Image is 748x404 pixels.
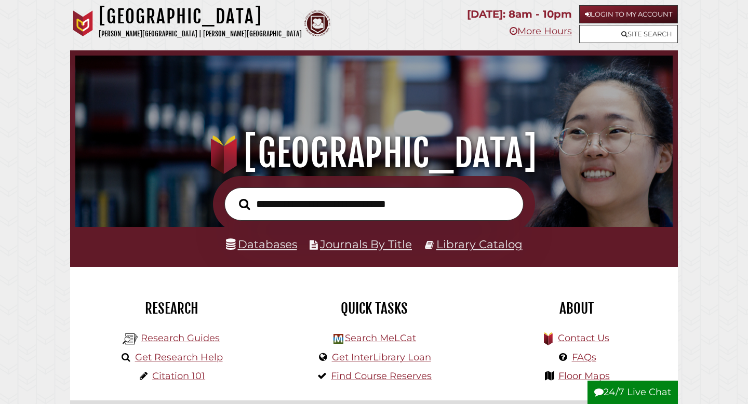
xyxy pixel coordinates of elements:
[123,331,138,347] img: Hekman Library Logo
[345,332,416,344] a: Search MeLCat
[304,10,330,36] img: Calvin Theological Seminary
[579,5,678,23] a: Login to My Account
[226,237,297,251] a: Databases
[320,237,412,251] a: Journals By Title
[87,130,662,176] h1: [GEOGRAPHIC_DATA]
[436,237,523,251] a: Library Catalog
[152,370,205,382] a: Citation 101
[558,332,609,344] a: Contact Us
[331,370,432,382] a: Find Course Reserves
[483,300,670,317] h2: About
[239,198,250,210] i: Search
[332,352,431,363] a: Get InterLibrary Loan
[558,370,610,382] a: Floor Maps
[333,334,343,344] img: Hekman Library Logo
[70,10,96,36] img: Calvin University
[234,196,255,213] button: Search
[572,352,596,363] a: FAQs
[135,352,223,363] a: Get Research Help
[99,5,302,28] h1: [GEOGRAPHIC_DATA]
[510,25,572,37] a: More Hours
[141,332,220,344] a: Research Guides
[78,300,265,317] h2: Research
[280,300,468,317] h2: Quick Tasks
[99,28,302,40] p: [PERSON_NAME][GEOGRAPHIC_DATA] | [PERSON_NAME][GEOGRAPHIC_DATA]
[467,5,572,23] p: [DATE]: 8am - 10pm
[579,25,678,43] a: Site Search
